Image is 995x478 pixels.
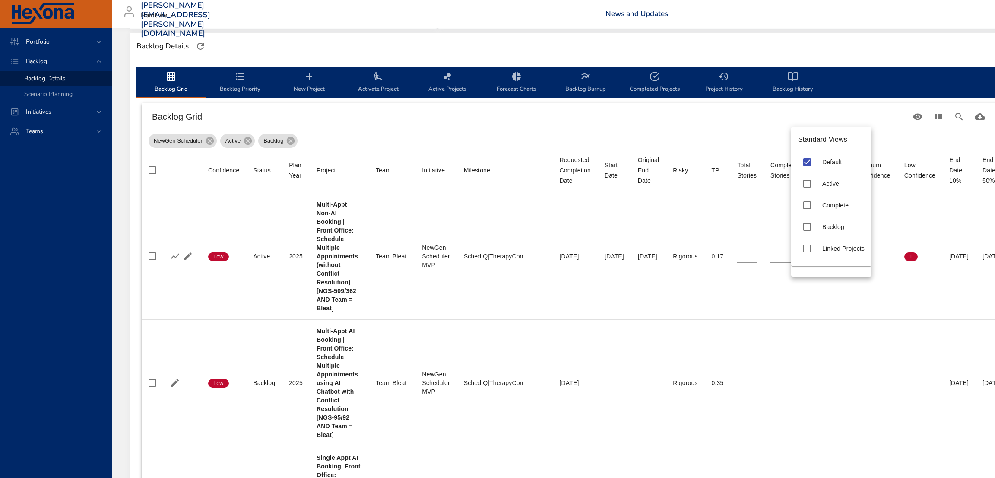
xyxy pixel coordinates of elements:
span: Linked Projects [822,245,865,252]
span: Complete [822,202,849,209]
h6: Standard Views [798,134,865,146]
span: Default [822,159,842,166]
span: Active [822,180,839,187]
span: Backlog [822,223,844,230]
